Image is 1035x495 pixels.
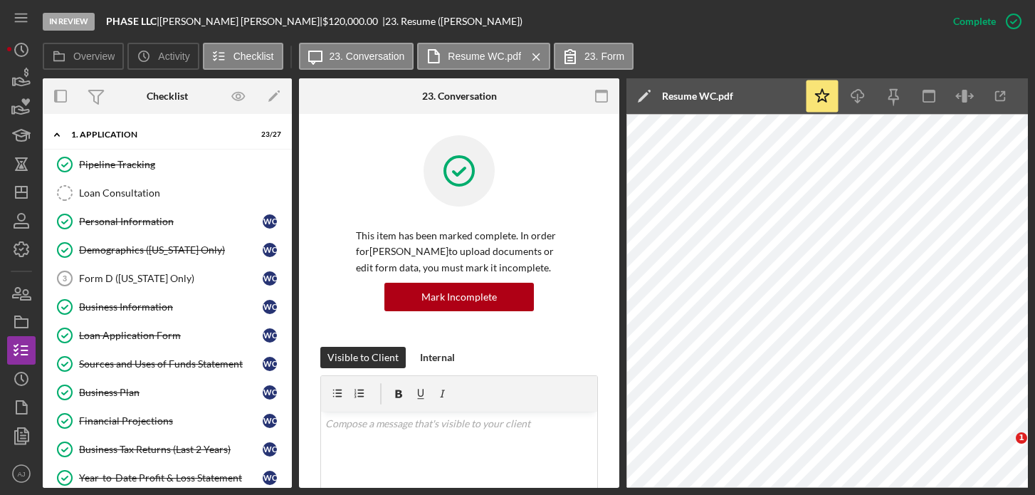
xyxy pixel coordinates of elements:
[50,378,285,407] a: Business PlanWC
[106,16,159,27] div: |
[320,347,406,368] button: Visible to Client
[417,43,550,70] button: Resume WC.pdf
[382,16,522,27] div: | 23. Resume ([PERSON_NAME])
[79,216,263,227] div: Personal Information
[263,385,277,400] div: W C
[43,13,95,31] div: In Review
[79,472,263,484] div: Year-to-Date Profit & Loss Statement
[7,459,36,488] button: AJ
[256,130,281,139] div: 23 / 27
[159,16,322,27] div: [PERSON_NAME] [PERSON_NAME] |
[63,274,67,283] tspan: 3
[421,283,497,311] div: Mark Incomplete
[71,130,246,139] div: 1. Application
[384,283,534,311] button: Mark Incomplete
[584,51,624,62] label: 23. Form
[263,442,277,457] div: W C
[662,90,733,102] div: Resume WC.pdf
[50,150,285,179] a: Pipeline Tracking
[50,264,285,293] a: 3Form D ([US_STATE] Only)WC
[79,301,263,313] div: Business Information
[79,244,263,256] div: Demographics ([US_STATE] Only)
[448,51,521,62] label: Resume WC.pdf
[127,43,199,70] button: Activity
[263,271,277,286] div: W C
[987,432,1021,467] iframe: Intercom live chat
[263,471,277,485] div: W C
[79,330,263,341] div: Loan Application Form
[330,51,405,62] label: 23. Conversation
[939,7,1028,36] button: Complete
[79,387,263,398] div: Business Plan
[263,414,277,428] div: W C
[79,159,284,170] div: Pipeline Tracking
[203,43,283,70] button: Checklist
[50,236,285,264] a: Demographics ([US_STATE] Only)WC
[50,207,285,236] a: Personal InformationWC
[73,51,115,62] label: Overview
[422,90,497,102] div: 23. Conversation
[79,415,263,427] div: Financial Projections
[106,15,157,27] b: PHASE LLC
[50,350,285,378] a: Sources and Uses of Funds StatementWC
[50,464,285,492] a: Year-to-Date Profit & Loss StatementWC
[1016,432,1027,444] span: 1
[299,43,414,70] button: 23. Conversation
[263,243,277,257] div: W C
[50,435,285,464] a: Business Tax Returns (Last 2 Years)WC
[327,347,399,368] div: Visible to Client
[420,347,455,368] div: Internal
[50,179,285,207] a: Loan Consultation
[50,321,285,350] a: Loan Application FormWC
[50,293,285,321] a: Business InformationWC
[356,228,562,276] p: This item has been marked complete. In order for [PERSON_NAME] to upload documents or edit form d...
[50,407,285,435] a: Financial ProjectionsWC
[79,358,263,370] div: Sources and Uses of Funds Statement
[413,347,462,368] button: Internal
[147,90,188,102] div: Checklist
[79,444,263,455] div: Business Tax Returns (Last 2 Years)
[43,43,124,70] button: Overview
[554,43,634,70] button: 23. Form
[79,273,263,284] div: Form D ([US_STATE] Only)
[233,51,274,62] label: Checklist
[263,214,277,229] div: W C
[79,187,284,199] div: Loan Consultation
[263,328,277,343] div: W C
[953,7,996,36] div: Complete
[17,470,25,478] text: AJ
[322,16,382,27] div: $120,000.00
[263,300,277,314] div: W C
[263,357,277,371] div: W C
[158,51,189,62] label: Activity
